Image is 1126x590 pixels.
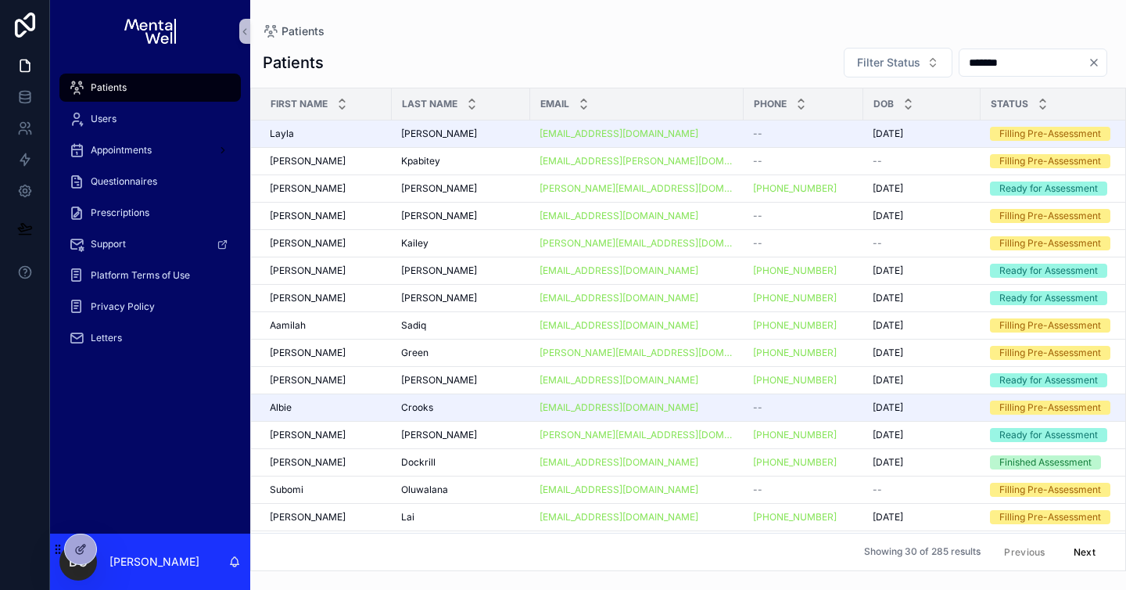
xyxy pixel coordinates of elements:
[270,319,306,332] span: Aamilah
[540,155,734,167] a: [EMAIL_ADDRESS][PERSON_NAME][DOMAIN_NAME]
[540,98,569,110] span: Email
[91,332,122,344] span: Letters
[540,484,734,496] a: [EMAIL_ADDRESS][DOMAIN_NAME]
[270,429,346,441] span: [PERSON_NAME]
[753,429,837,441] a: [PHONE_NUMBER]
[270,401,382,414] a: Albie
[753,292,854,304] a: [PHONE_NUMBER]
[540,182,734,195] a: [PERSON_NAME][EMAIL_ADDRESS][DOMAIN_NAME]
[873,264,971,277] a: [DATE]
[540,429,734,441] a: [PERSON_NAME][EMAIL_ADDRESS][DOMAIN_NAME]
[401,155,521,167] a: Kpabitey
[401,319,426,332] span: Sadiq
[990,483,1120,497] a: Filling Pre-Assessment
[540,511,734,523] a: [EMAIL_ADDRESS][DOMAIN_NAME]
[401,401,521,414] a: Crooks
[999,209,1101,223] div: Filling Pre-Assessment
[540,128,698,140] a: [EMAIL_ADDRESS][DOMAIN_NAME]
[540,456,734,469] a: [EMAIL_ADDRESS][DOMAIN_NAME]
[59,136,241,164] a: Appointments
[753,374,837,387] a: [PHONE_NUMBER]
[753,401,762,414] span: --
[270,128,294,140] span: Layla
[753,484,762,496] span: --
[990,455,1120,469] a: Finished Assessment
[401,128,477,140] span: [PERSON_NAME]
[999,291,1098,305] div: Ready for Assessment
[753,182,854,195] a: [PHONE_NUMBER]
[873,401,971,414] a: [DATE]
[270,237,382,250] a: [PERSON_NAME]
[540,237,734,250] a: [PERSON_NAME][EMAIL_ADDRESS][DOMAIN_NAME]
[990,373,1120,387] a: Ready for Assessment
[753,347,837,359] a: [PHONE_NUMBER]
[753,237,762,250] span: --
[270,155,346,167] span: [PERSON_NAME]
[753,484,854,496] a: --
[540,264,698,277] a: [EMAIL_ADDRESS][DOMAIN_NAME]
[753,182,837,195] a: [PHONE_NUMBER]
[281,23,325,39] span: Patients
[873,456,903,469] span: [DATE]
[990,291,1120,305] a: Ready for Assessment
[270,429,382,441] a: [PERSON_NAME]
[990,428,1120,442] a: Ready for Assessment
[873,484,971,496] a: --
[270,264,382,277] a: [PERSON_NAME]
[754,98,787,110] span: Phone
[540,210,734,222] a: [EMAIL_ADDRESS][DOMAIN_NAME]
[270,347,382,359] a: [PERSON_NAME]
[270,319,382,332] a: Aamilah
[873,155,882,167] span: --
[50,63,250,372] div: scrollable content
[873,264,903,277] span: [DATE]
[873,155,971,167] a: --
[91,238,126,250] span: Support
[270,511,346,523] span: [PERSON_NAME]
[990,346,1120,360] a: Filling Pre-Assessment
[91,300,155,313] span: Privacy Policy
[873,237,882,250] span: --
[873,374,971,387] a: [DATE]
[990,318,1120,333] a: Filling Pre-Assessment
[59,105,241,133] a: Users
[999,264,1098,278] div: Ready for Assessment
[873,429,971,441] a: [DATE]
[999,236,1101,250] div: Filling Pre-Assessment
[753,264,837,277] a: [PHONE_NUMBER]
[753,128,762,140] span: --
[753,347,854,359] a: [PHONE_NUMBER]
[401,182,521,195] a: [PERSON_NAME]
[270,237,346,250] span: [PERSON_NAME]
[401,128,521,140] a: [PERSON_NAME]
[270,210,382,222] a: [PERSON_NAME]
[401,319,521,332] a: Sadiq
[270,155,382,167] a: [PERSON_NAME]
[91,113,117,125] span: Users
[844,48,952,77] button: Select Button
[401,429,521,441] a: [PERSON_NAME]
[270,456,382,469] a: [PERSON_NAME]
[401,401,433,414] span: Crooks
[401,511,521,523] a: Lai
[1088,56,1106,69] button: Clear
[990,182,1120,196] a: Ready for Assessment
[401,155,440,167] span: Kpabitey
[270,347,346,359] span: [PERSON_NAME]
[873,347,903,359] span: [DATE]
[401,484,521,496] a: Oluwalana
[270,128,382,140] a: Layla
[540,456,698,469] a: [EMAIL_ADDRESS][DOMAIN_NAME]
[124,19,175,44] img: App logo
[401,264,521,277] a: [PERSON_NAME]
[873,511,903,523] span: [DATE]
[270,456,346,469] span: [PERSON_NAME]
[753,511,837,523] a: [PHONE_NUMBER]
[401,511,414,523] span: Lai
[873,182,971,195] a: [DATE]
[753,319,837,332] a: [PHONE_NUMBER]
[990,401,1120,415] a: Filling Pre-Assessment
[263,23,325,39] a: Patients
[873,210,971,222] a: [DATE]
[401,237,429,250] span: Kailey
